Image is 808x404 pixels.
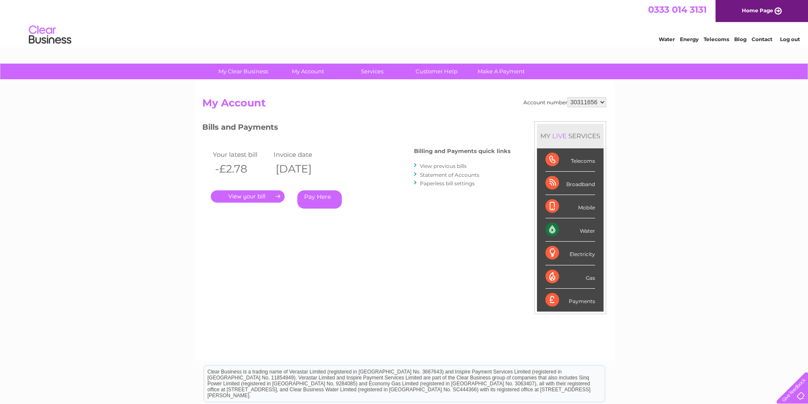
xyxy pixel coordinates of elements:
[551,132,568,140] div: LIVE
[704,36,729,42] a: Telecoms
[545,148,595,172] div: Telecoms
[211,149,272,160] td: Your latest bill
[273,64,343,79] a: My Account
[420,163,467,169] a: View previous bills
[680,36,699,42] a: Energy
[545,172,595,195] div: Broadband
[466,64,536,79] a: Make A Payment
[420,172,479,178] a: Statement of Accounts
[414,148,511,154] h4: Billing and Payments quick links
[202,121,511,136] h3: Bills and Payments
[208,64,278,79] a: My Clear Business
[420,180,475,187] a: Paperless bill settings
[545,242,595,265] div: Electricity
[780,36,800,42] a: Log out
[211,160,272,178] th: -£2.78
[648,4,707,15] a: 0333 014 3131
[523,97,606,107] div: Account number
[545,218,595,242] div: Water
[297,190,342,209] a: Pay Here
[545,195,595,218] div: Mobile
[734,36,746,42] a: Blog
[659,36,675,42] a: Water
[271,160,333,178] th: [DATE]
[337,64,407,79] a: Services
[271,149,333,160] td: Invoice date
[28,22,72,48] img: logo.png
[204,5,605,41] div: Clear Business is a trading name of Verastar Limited (registered in [GEOGRAPHIC_DATA] No. 3667643...
[402,64,472,79] a: Customer Help
[545,265,595,289] div: Gas
[752,36,772,42] a: Contact
[545,289,595,312] div: Payments
[537,124,604,148] div: MY SERVICES
[211,190,285,203] a: .
[202,97,606,113] h2: My Account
